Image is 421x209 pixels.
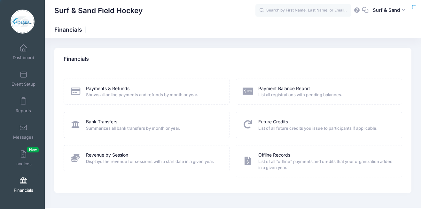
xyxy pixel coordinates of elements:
h1: Financials [54,26,88,33]
a: Financials [8,174,39,196]
a: InvoicesNew [8,147,39,169]
span: Surf & Sand [373,7,400,14]
span: List all registrations with pending balances. [258,92,394,98]
span: List of all “offline” payments and credits that your organization added in a given year. [258,159,394,171]
input: Search by First Name, Last Name, or Email... [255,4,351,17]
span: Messages [13,135,34,140]
span: List of all future credits you issue to participants if applicable. [258,125,394,132]
a: Payment Balance Report [258,85,310,92]
span: Dashboard [13,55,34,60]
a: Payments & Refunds [86,85,129,92]
a: Event Setup [8,67,39,90]
span: Event Setup [12,81,35,87]
img: Surf & Sand Field Hockey [11,10,35,34]
span: Summarizes all bank transfers by month or year. [86,125,221,132]
a: Bank Transfers [86,119,117,125]
h1: Surf & Sand Field Hockey [54,3,143,18]
span: Shows all online payments and refunds by month or year. [86,92,221,98]
a: Messages [8,120,39,143]
span: New [27,147,39,152]
a: Offline Records [258,152,290,159]
a: Revenue by Session [86,152,128,159]
a: Future Credits [258,119,288,125]
button: Surf & Sand [369,3,411,18]
span: Invoices [15,161,32,166]
span: Displays the revenue for sessions with a start date in a given year. [86,159,221,165]
h4: Financials [64,50,89,68]
span: Reports [16,108,31,113]
a: Dashboard [8,41,39,63]
a: Reports [8,94,39,116]
span: Financials [14,188,33,193]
